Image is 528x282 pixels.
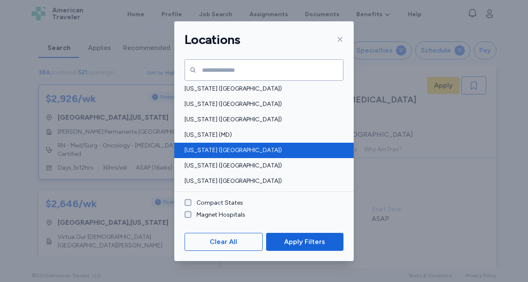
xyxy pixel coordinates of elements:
label: Compact States [191,199,243,207]
span: [US_STATE] ([GEOGRAPHIC_DATA]) [185,85,338,93]
button: Clear All [185,233,263,251]
span: [US_STATE] ([GEOGRAPHIC_DATA]) [185,115,338,124]
span: [US_STATE] ([GEOGRAPHIC_DATA]) [185,162,338,170]
span: [US_STATE] (MD) [185,131,338,139]
span: [US_STATE] ([GEOGRAPHIC_DATA]) [185,177,338,185]
span: [US_STATE] ([GEOGRAPHIC_DATA]) [185,146,338,155]
h1: Locations [185,32,240,48]
label: Magnet Hospitals [191,211,245,219]
span: Clear All [210,237,237,247]
button: Apply Filters [266,233,343,251]
span: [US_STATE] ([GEOGRAPHIC_DATA]) [185,100,338,109]
span: Apply Filters [284,237,325,247]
